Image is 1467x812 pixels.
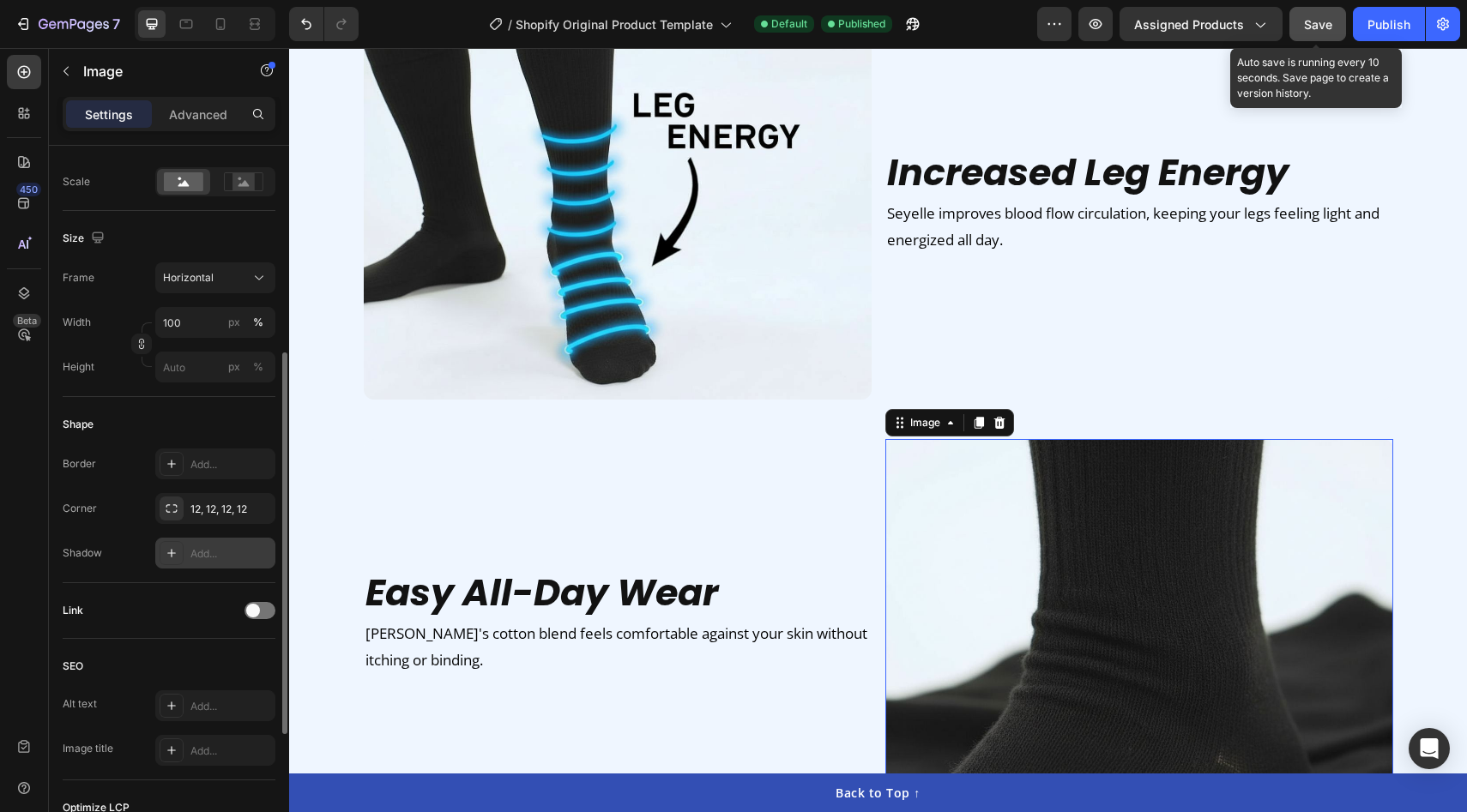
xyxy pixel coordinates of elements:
[253,359,263,375] div: %
[1289,7,1346,41] button: Save
[63,603,83,618] div: Link
[224,357,244,377] button: %
[618,367,655,382] div: Image
[190,457,271,472] div: Add...
[155,307,275,338] input: px%
[63,417,94,432] div: Shape
[63,359,94,375] label: Height
[63,456,96,472] div: Border
[228,359,240,375] div: px
[224,312,244,333] button: %
[13,314,41,328] div: Beta
[112,14,120,34] p: 7
[516,15,713,33] span: Shopify Original Product Template
[248,357,269,377] button: px
[63,545,102,561] div: Shadow
[248,312,269,333] button: px
[289,7,359,41] div: Undo/Redo
[76,573,581,625] p: [PERSON_NAME]'s cotton blend feels comfortable against your skin without itching or binding.
[598,153,1102,205] p: Seyelle improves blood flow circulation, keeping your legs feeling light and energized all day.
[7,7,128,41] button: 7
[1353,7,1425,41] button: Publish
[63,696,97,712] div: Alt text
[1409,728,1450,769] div: Open Intercom Messenger
[508,15,512,33] span: /
[1304,17,1332,32] span: Save
[190,743,271,759] div: Add...
[85,105,133,123] p: Settings
[228,315,240,330] div: px
[155,352,275,382] input: px%
[596,391,1104,772] img: gempages_585987850235806403-f2482293-a396-4155-b6d5-a3a0609dbcbe.jpg
[63,315,91,330] label: Width
[63,270,94,286] label: Frame
[155,262,275,293] button: Horizontal
[1134,15,1244,33] span: Assigned Products
[771,16,807,32] span: Default
[63,741,113,756] div: Image title
[83,61,229,81] p: Image
[75,520,583,571] h2: Easy All-Day Wear
[16,183,41,196] div: 450
[838,16,885,32] span: Published
[253,315,263,330] div: %
[163,270,214,286] span: Horizontal
[289,48,1467,812] iframe: Design area
[190,502,271,517] div: 12, 12, 12, 12
[596,99,1104,151] h2: Increased Leg Energy
[63,174,90,189] div: Scale
[190,699,271,714] div: Add...
[169,105,227,123] p: Advanced
[546,736,631,754] div: Back to Top ↑
[190,546,271,562] div: Add...
[1120,7,1283,41] button: Assigned Products
[63,659,83,674] div: SEO
[63,227,108,250] div: Size
[1367,15,1410,33] div: Publish
[63,501,97,516] div: Corner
